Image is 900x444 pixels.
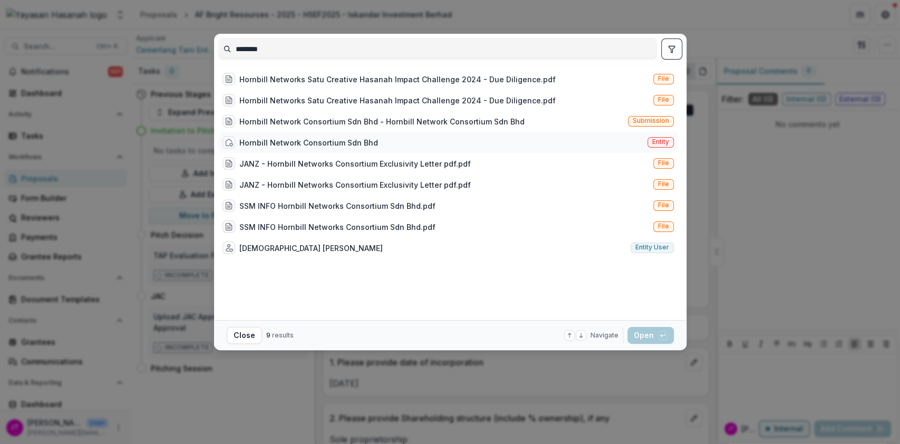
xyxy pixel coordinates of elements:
button: Close [227,327,262,344]
span: results [272,331,294,339]
div: Hornbill Network Consortium Sdn Bhd [239,137,378,148]
div: SSM INFO Hornbill Networks Consortium Sdn Bhd.pdf [239,200,436,211]
div: JANZ - Hornbill Networks Consortium Exclusivity Letter pdf.pdf [239,158,471,169]
span: 9 [266,331,270,339]
span: File [658,223,669,230]
button: Open [627,327,674,344]
span: Entity user [635,244,669,251]
div: [DEMOGRAPHIC_DATA] [PERSON_NAME] [239,243,383,254]
div: SSM INFO Hornbill Networks Consortium Sdn Bhd.pdf [239,221,436,233]
div: Hornbill Network Consortium Sdn Bhd - Hornbill Network Consortium Sdn Bhd [239,116,525,127]
span: File [658,201,669,209]
div: JANZ - Hornbill Networks Consortium Exclusivity Letter pdf.pdf [239,179,471,190]
span: File [658,180,669,188]
span: Submission [633,117,669,124]
span: File [658,96,669,103]
button: toggle filters [661,38,682,60]
div: Hornbill Networks Satu Creative Hasanah Impact Challenge 2024 - Due Diligence.pdf [239,95,556,106]
span: File [658,75,669,82]
div: Hornbill Networks Satu Creative Hasanah Impact Challenge 2024 - Due Diligence.pdf [239,74,556,85]
span: Navigate [591,331,618,340]
span: File [658,159,669,167]
span: Entity [652,138,669,146]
